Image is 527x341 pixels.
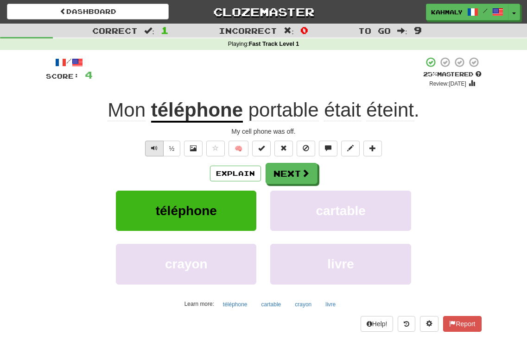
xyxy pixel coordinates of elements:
a: kahmaly / [426,4,508,20]
button: Reset to 0% Mastered (alt+r) [274,141,293,156]
span: cartable [316,204,365,218]
button: livre [320,298,341,311]
button: Explain [210,166,261,181]
button: livre [270,244,411,284]
span: Mon [108,99,146,121]
button: Add to collection (alt+a) [363,141,382,156]
span: : [144,27,154,35]
span: Correct [92,26,138,35]
button: cartable [270,191,411,231]
button: 🧠 [229,141,248,156]
button: Ignore sentence (alt+i) [297,141,315,156]
strong: Fast Track Level 1 [249,41,299,47]
button: crayon [290,298,317,311]
div: / [46,56,93,68]
span: était [324,99,361,121]
span: . [243,99,419,121]
div: Text-to-speech controls [143,141,181,156]
span: : [397,27,407,35]
span: Score: [46,72,79,80]
button: Play sentence audio (ctl+space) [145,141,164,156]
span: 25 % [423,70,437,78]
div: Mastered [423,70,482,79]
span: livre [327,257,354,271]
span: crayon [165,257,208,271]
span: To go [358,26,391,35]
span: kahmaly [431,8,463,16]
button: Discuss sentence (alt+u) [319,141,337,156]
button: Report [443,316,481,332]
button: Show image (alt+x) [184,141,203,156]
button: ½ [163,141,181,156]
span: 0 [300,25,308,36]
button: Favorite sentence (alt+f) [206,141,225,156]
span: 4 [85,69,93,81]
button: Help! [361,316,394,332]
a: Clozemaster [183,4,344,20]
button: cartable [256,298,286,311]
button: Next [266,163,317,184]
span: téléphone [156,204,217,218]
span: éteint [366,99,414,121]
button: Edit sentence (alt+d) [341,141,360,156]
small: Learn more: [184,301,214,307]
span: / [483,7,488,14]
small: Review: [DATE] [429,81,466,87]
button: Set this sentence to 100% Mastered (alt+m) [252,141,271,156]
button: téléphone [218,298,253,311]
div: My cell phone was off. [46,127,482,136]
button: crayon [116,244,256,284]
u: téléphone [151,99,243,123]
span: : [284,27,294,35]
span: portable [248,99,319,121]
span: 1 [161,25,169,36]
button: Round history (alt+y) [398,316,415,332]
span: Incorrect [219,26,277,35]
span: 9 [414,25,422,36]
a: Dashboard [7,4,169,19]
button: téléphone [116,191,256,231]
